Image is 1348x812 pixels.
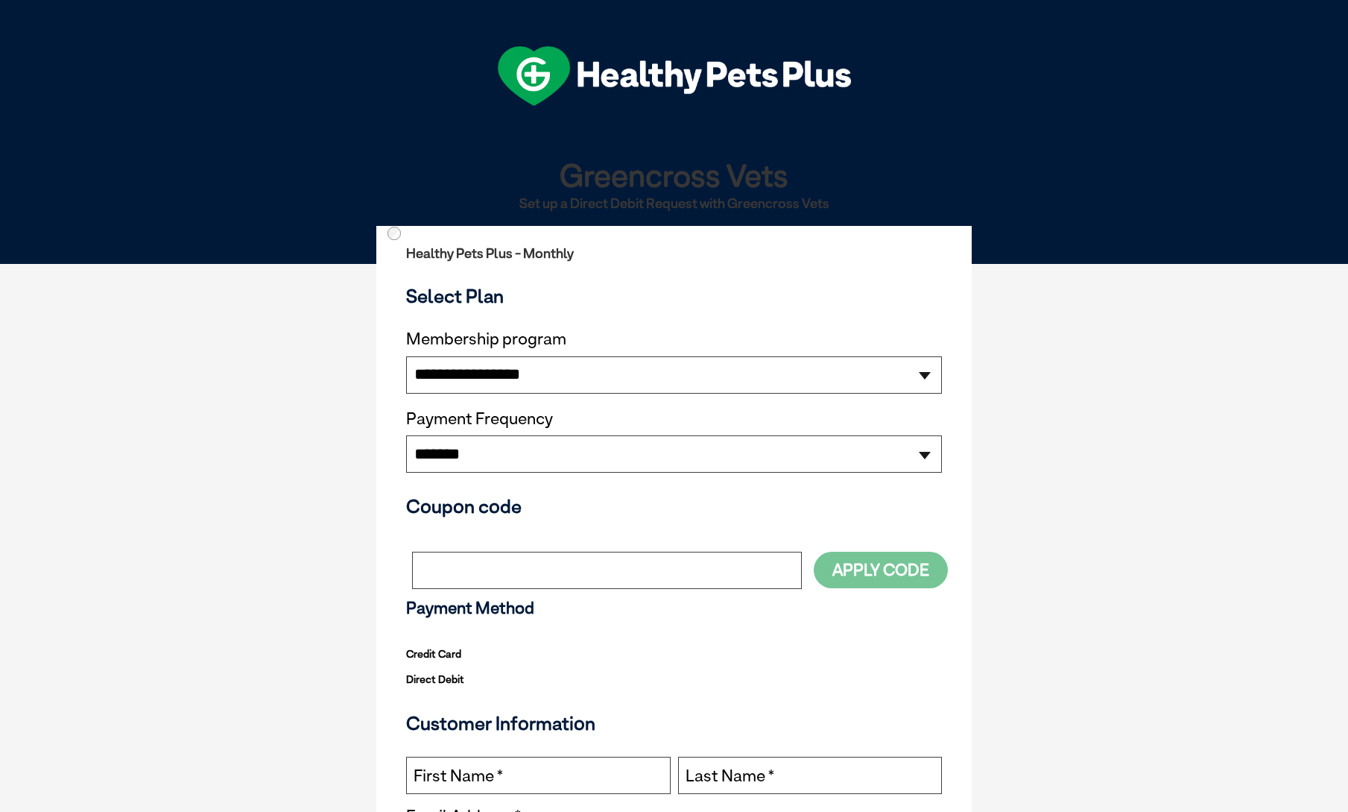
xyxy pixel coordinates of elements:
h1: Greencross Vets [382,158,966,192]
label: Payment Frequency [406,409,553,429]
label: Membership program [406,330,942,349]
h2: Healthy Pets Plus - Monthly [406,246,942,261]
label: Direct Debit [406,670,464,689]
h3: Payment Method [406,599,942,618]
img: hpp-logo-landscape-green-white.png [498,46,851,106]
h3: Customer Information [406,712,942,734]
h3: Coupon code [406,495,942,517]
label: Credit Card [406,644,461,664]
label: Last Name * [686,767,774,786]
h2: Set up a Direct Debit Request with Greencross Vets [382,196,966,211]
button: Apply Code [814,552,948,588]
label: First Name * [414,767,503,786]
input: Direct Debit [387,227,401,240]
h3: Select Plan [406,285,942,307]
